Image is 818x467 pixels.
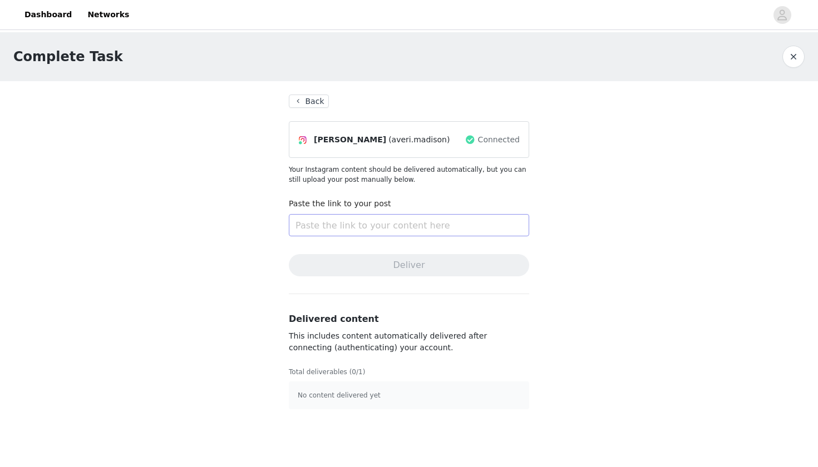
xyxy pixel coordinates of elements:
[388,134,450,146] span: (averi.madison)
[478,134,520,146] span: Connected
[289,254,529,276] button: Deliver
[314,134,386,146] span: [PERSON_NAME]
[289,199,391,208] label: Paste the link to your post
[81,2,136,27] a: Networks
[289,214,529,236] input: Paste the link to your content here
[298,390,520,400] p: No content delivered yet
[289,165,529,185] p: Your Instagram content should be delivered automatically, but you can still upload your post manu...
[18,2,78,27] a: Dashboard
[13,47,123,67] h1: Complete Task
[289,312,529,326] h3: Delivered content
[777,6,787,24] div: avatar
[289,95,329,108] button: Back
[289,367,529,377] p: Total deliverables (0/1)
[298,136,307,145] img: Instagram Icon
[289,331,487,352] span: This includes content automatically delivered after connecting (authenticating) your account.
